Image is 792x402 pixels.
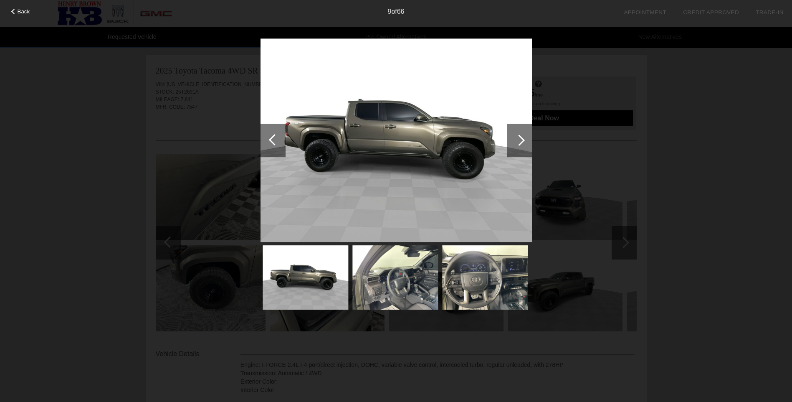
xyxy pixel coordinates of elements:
a: Trade-In [756,9,784,15]
img: 11.jpg [442,245,528,310]
span: 9 [387,8,391,15]
span: Back [18,8,30,15]
a: Credit Approved [683,9,739,15]
img: 9.jpg [261,38,532,242]
img: 9.jpg [263,245,348,310]
a: Appointment [624,9,666,15]
span: 66 [397,8,405,15]
img: 10.jpg [352,245,438,310]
